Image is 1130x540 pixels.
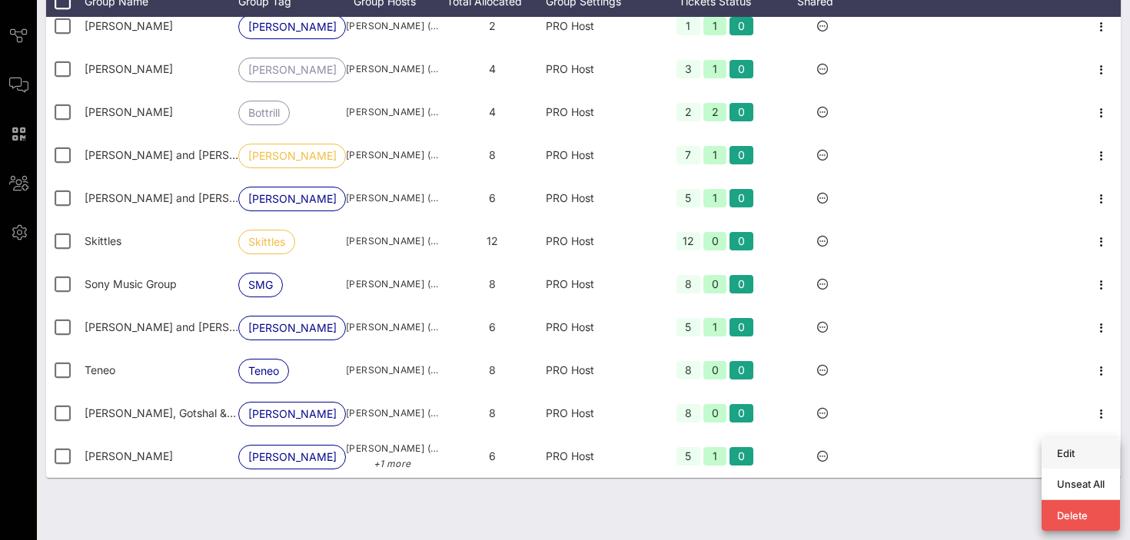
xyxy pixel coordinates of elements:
[487,234,498,247] span: 12
[703,318,727,336] div: 1
[730,17,753,35] div: 0
[248,446,336,469] span: [PERSON_NAME]
[85,105,173,118] span: Michael Bottrill
[730,103,753,121] div: 0
[85,19,173,32] span: Kevin Burke
[85,62,173,75] span: Marci Bowers
[248,273,273,297] span: SMG
[703,60,727,78] div: 1
[85,148,287,161] span: Mike Doyle and Bret Kobler
[489,62,496,75] span: 4
[546,220,653,263] div: PRO Host
[346,277,438,292] span: [PERSON_NAME] ([EMAIL_ADDRESS][DOMAIN_NAME])
[346,18,438,34] span: [PERSON_NAME] ([EMAIL_ADDRESS][DOMAIN_NAME])
[546,349,653,392] div: PRO Host
[730,361,753,379] div: 0
[676,103,700,121] div: 2
[248,15,336,38] span: [PERSON_NAME]
[489,105,496,118] span: 4
[248,403,336,426] span: [PERSON_NAME]
[730,404,753,422] div: 0
[489,19,496,32] span: 2
[489,363,496,376] span: 8
[703,361,727,379] div: 0
[730,189,753,207] div: 0
[703,146,727,164] div: 1
[703,17,727,35] div: 1
[346,190,438,206] span: [PERSON_NAME] ([PERSON_NAME][EMAIL_ADDRESS][DOMAIN_NAME])
[730,275,753,293] div: 0
[546,5,653,48] div: PRO Host
[703,447,727,465] div: 1
[346,441,438,472] span: [PERSON_NAME] ([EMAIL_ADDRESS][DOMAIN_NAME])
[730,318,753,336] div: 0
[489,449,496,462] span: 6
[85,277,177,290] span: Sony Music Group
[546,91,653,134] div: PRO Host
[676,361,700,379] div: 8
[546,134,653,177] div: PRO Host
[676,447,700,465] div: 5
[346,406,438,421] span: [PERSON_NAME] ([EMAIL_ADDRESS][DOMAIN_NAME])
[676,232,700,250] div: 12
[1057,447,1105,459] div: Edit
[1057,478,1105,490] div: Unseat All
[676,404,700,422] div: 8
[489,277,496,290] span: 8
[85,363,115,376] span: Teneo
[703,103,727,121] div: 2
[489,320,496,333] span: 6
[248,58,336,81] span: [PERSON_NAME]
[85,320,287,333] span: Stark and Collin Kirby
[546,306,653,349] div: PRO Host
[85,406,341,419] span: Weil, Gotshal & Manges LLP
[730,447,753,465] div: 0
[248,316,336,340] span: [PERSON_NAME]
[703,404,727,422] div: 0
[730,232,753,250] div: 0
[489,406,496,419] span: 8
[546,177,653,220] div: PRO Host
[546,48,653,91] div: PRO Host
[248,359,279,383] span: Teneo
[346,61,438,77] span: [PERSON_NAME] ([EMAIL_ADDRESS][DOMAIN_NAME])
[248,101,280,124] span: Bottrill
[546,263,653,306] div: PRO Host
[676,318,700,336] div: 5
[346,363,438,378] span: [PERSON_NAME] ([EMAIL_ADDRESS][DOMAIN_NAME])
[85,191,287,204] span: Samantha Harnett and Lanny Baker
[676,189,700,207] div: 5
[1057,509,1105,522] div: Delete
[85,234,121,247] span: Skittles
[730,60,753,78] div: 0
[730,146,753,164] div: 0
[489,191,496,204] span: 6
[346,147,438,163] span: [PERSON_NAME] ([PERSON_NAME][EMAIL_ADDRESS][PERSON_NAME][PERSON_NAME][DOMAIN_NAME])
[346,104,438,120] span: [PERSON_NAME] ([PERSON_NAME][EMAIL_ADDRESS][PERSON_NAME][DOMAIN_NAME])
[546,435,653,478] div: PRO Host
[676,146,700,164] div: 7
[676,17,700,35] div: 1
[248,230,285,253] span: Skittles
[676,60,700,78] div: 3
[346,456,438,472] p: +1 more
[703,275,727,293] div: 0
[346,320,438,335] span: [PERSON_NAME] ([EMAIL_ADDRESS][DOMAIN_NAME])
[85,449,173,462] span: Emily Tisch Sussman
[346,234,438,249] span: [PERSON_NAME] ([EMAIL_ADDRESS][DOMAIN_NAME])
[676,275,700,293] div: 8
[248,187,336,210] span: [PERSON_NAME] [PERSON_NAME]
[703,189,727,207] div: 1
[546,392,653,435] div: PRO Host
[248,144,336,167] span: [PERSON_NAME]
[489,148,496,161] span: 8
[703,232,727,250] div: 0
